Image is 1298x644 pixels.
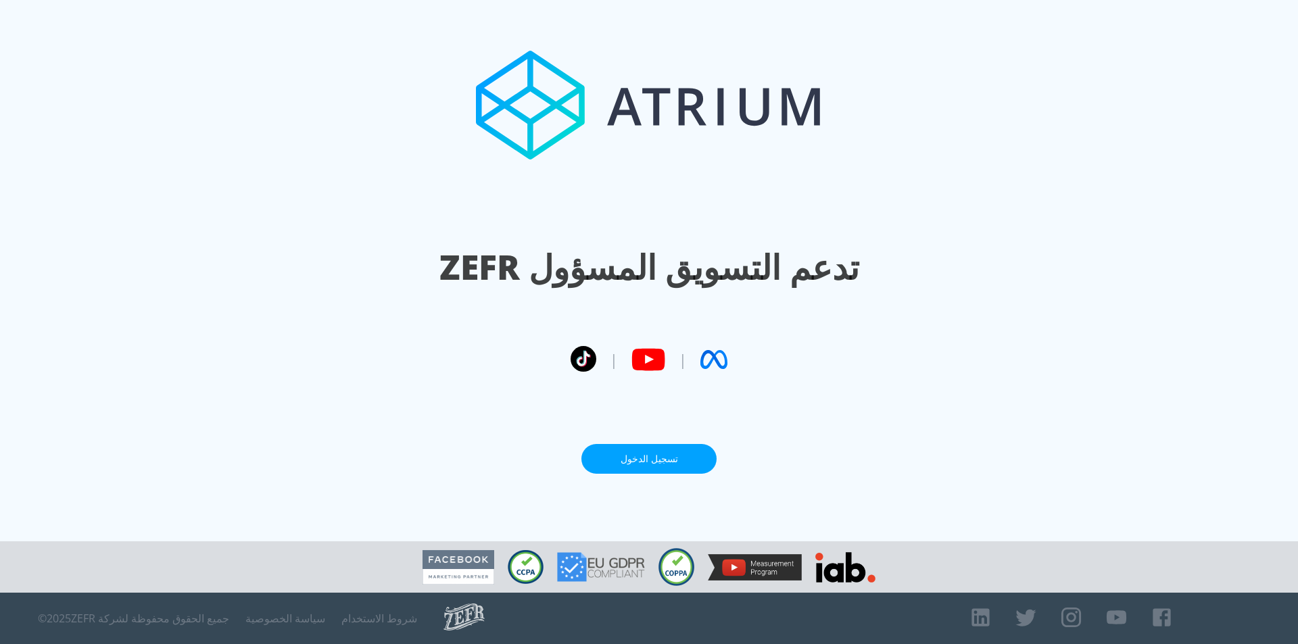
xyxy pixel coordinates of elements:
[679,349,687,370] font: |
[708,554,802,580] img: برنامج قياس يوتيوب
[557,552,645,582] img: متوافق مع اللائحة العامة لحماية البيانات
[245,611,325,626] font: سياسة الخصوصية
[581,444,717,474] a: تسجيل الدخول
[621,452,678,465] font: تسجيل الدخول
[439,244,859,290] font: ZEFR تدعم التسويق المسؤول
[71,611,229,626] font: جميع الحقوق محفوظة لشركة ZEFR
[658,548,694,586] img: متوافق مع قانون حماية خصوصية الأطفال على الإنترنت (COPPA)
[341,612,417,625] a: شروط الاستخدام
[508,550,544,584] img: متوافق مع قانون خصوصية المستهلك في كاليفورنيا
[610,349,618,370] font: |
[38,611,47,626] font: ©
[423,550,494,585] img: شريك تسويق فيسبوك
[47,611,71,626] font: 2025
[245,612,325,625] a: سياسة الخصوصية
[341,611,417,626] font: شروط الاستخدام
[815,552,875,583] img: مكتب التحقيقات التفاعلي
